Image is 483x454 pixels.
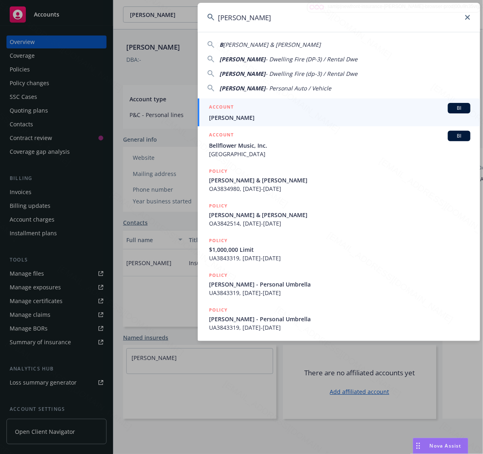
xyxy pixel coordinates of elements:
[209,280,470,289] span: [PERSON_NAME] - Personal Umbrella
[198,197,480,232] a: POLICY[PERSON_NAME] & [PERSON_NAME]OA3842514, [DATE]-[DATE]
[198,98,480,126] a: ACCOUNTBI[PERSON_NAME]
[198,301,480,336] a: POLICY[PERSON_NAME] - Personal UmbrellaUA3843319, [DATE]-[DATE]
[220,70,266,77] span: [PERSON_NAME]
[198,232,480,267] a: POLICY$1,000,000 LimitUA3843319, [DATE]-[DATE]
[209,202,228,210] h5: POLICY
[209,176,470,184] span: [PERSON_NAME] & [PERSON_NAME]
[413,438,468,454] button: Nova Assist
[220,84,266,92] span: [PERSON_NAME]
[198,126,480,163] a: ACCOUNTBIBellflower Music, Inc.[GEOGRAPHIC_DATA]
[209,306,228,314] h5: POLICY
[451,105,467,112] span: BI
[209,103,234,113] h5: ACCOUNT
[209,289,470,297] span: UA3843319, [DATE]-[DATE]
[209,236,228,245] h5: POLICY
[209,131,234,140] h5: ACCOUNT
[209,245,470,254] span: $1,000,000 Limit
[209,167,228,175] h5: POLICY
[209,184,470,193] span: OA3834980, [DATE]-[DATE]
[266,55,358,63] span: - Dwelling Fire (DP-3) / Rental Dwe
[451,132,467,140] span: BI
[209,254,470,262] span: UA3843319, [DATE]-[DATE]
[209,323,470,332] span: UA3843319, [DATE]-[DATE]
[209,150,470,158] span: [GEOGRAPHIC_DATA]
[198,3,480,32] input: Search...
[209,219,470,228] span: OA3842514, [DATE]-[DATE]
[266,84,331,92] span: - Personal Auto / Vehicle
[413,438,423,454] div: Drag to move
[223,41,321,48] span: [PERSON_NAME] & [PERSON_NAME]
[198,267,480,301] a: POLICY[PERSON_NAME] - Personal UmbrellaUA3843319, [DATE]-[DATE]
[220,55,266,63] span: [PERSON_NAME]
[266,70,358,77] span: - Dwelling Fire (dp-3) / Rental Dwe
[209,315,470,323] span: [PERSON_NAME] - Personal Umbrella
[209,271,228,279] h5: POLICY
[430,442,462,449] span: Nova Assist
[220,41,223,48] span: B
[209,141,470,150] span: Bellflower Music, Inc.
[209,211,470,219] span: [PERSON_NAME] & [PERSON_NAME]
[198,163,480,197] a: POLICY[PERSON_NAME] & [PERSON_NAME]OA3834980, [DATE]-[DATE]
[209,113,470,122] span: [PERSON_NAME]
